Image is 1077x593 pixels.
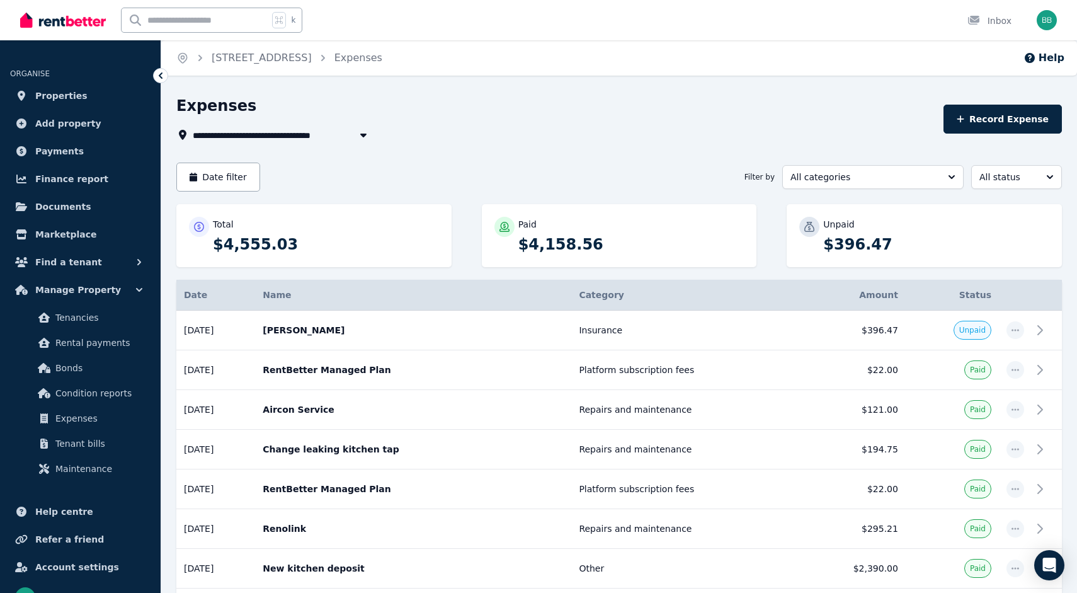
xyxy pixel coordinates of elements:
[334,52,382,64] a: Expenses
[971,165,1062,189] button: All status
[55,335,140,350] span: Rental payments
[970,563,986,573] span: Paid
[176,549,255,589] td: [DATE]
[571,350,800,390] td: Platform subscription fees
[176,163,260,192] button: Date filter
[55,411,140,426] span: Expenses
[823,234,1049,255] p: $396.47
[571,280,800,311] th: Category
[15,305,145,330] a: Tenancies
[55,461,140,476] span: Maintenance
[10,222,151,247] a: Marketplace
[801,350,906,390] td: $22.00
[571,430,800,469] td: Repairs and maintenance
[176,280,255,311] th: Date
[263,364,564,376] p: RentBetter Managed Plan
[10,194,151,219] a: Documents
[35,532,104,547] span: Refer a friend
[35,227,96,242] span: Marketplace
[10,250,151,275] button: Find a tenant
[15,456,145,481] a: Maintenance
[176,311,255,350] td: [DATE]
[970,405,986,415] span: Paid
[906,280,999,311] th: Status
[263,562,564,575] p: New kitchen deposit
[35,171,108,187] span: Finance report
[263,522,564,535] p: Renolink
[801,430,906,469] td: $194.75
[212,52,312,64] a: [STREET_ADDRESS]
[801,390,906,430] td: $121.00
[571,509,800,549] td: Repairs and maintenance
[801,311,906,350] td: $396.47
[970,444,986,454] span: Paid
[801,469,906,509] td: $22.00
[263,403,564,416] p: Aircon Service
[176,350,255,390] td: [DATE]
[263,483,564,495] p: RentBetter Managed Plan
[35,504,93,519] span: Help centre
[291,15,295,25] span: k
[1034,550,1064,580] div: Open Intercom Messenger
[213,234,439,255] p: $4,555.03
[213,218,234,231] p: Total
[15,431,145,456] a: Tenant bills
[801,280,906,311] th: Amount
[10,83,151,108] a: Properties
[970,524,986,534] span: Paid
[176,469,255,509] td: [DATE]
[1037,10,1057,30] img: Bilal Bordie
[15,381,145,406] a: Condition reports
[10,527,151,552] a: Refer a friend
[35,199,91,214] span: Documents
[176,509,255,549] td: [DATE]
[176,390,255,430] td: [DATE]
[1023,50,1064,66] button: Help
[571,549,800,589] td: Other
[55,310,140,325] span: Tenancies
[35,144,84,159] span: Payments
[15,355,145,381] a: Bonds
[823,218,854,231] p: Unpaid
[801,509,906,549] td: $295.21
[518,218,537,231] p: Paid
[161,40,397,76] nav: Breadcrumb
[571,311,800,350] td: Insurance
[55,436,140,451] span: Tenant bills
[959,325,986,335] span: Unpaid
[263,324,564,337] p: [PERSON_NAME]
[967,14,1011,27] div: Inbox
[744,172,775,182] span: Filter by
[943,105,1062,134] button: Record Expense
[35,255,102,270] span: Find a tenant
[55,360,140,376] span: Bonds
[10,499,151,524] a: Help centre
[35,116,101,131] span: Add property
[263,443,564,456] p: Change leaking kitchen tap
[979,171,1036,183] span: All status
[970,365,986,375] span: Paid
[55,386,140,401] span: Condition reports
[176,96,256,116] h1: Expenses
[10,555,151,580] a: Account settings
[10,69,50,78] span: ORGANISE
[790,171,938,183] span: All categories
[10,139,151,164] a: Payments
[35,560,119,575] span: Account settings
[970,484,986,494] span: Paid
[15,406,145,431] a: Expenses
[35,88,88,103] span: Properties
[20,11,106,30] img: RentBetter
[518,234,744,255] p: $4,158.56
[255,280,571,311] th: Name
[10,166,151,192] a: Finance report
[782,165,964,189] button: All categories
[15,330,145,355] a: Rental payments
[571,469,800,509] td: Platform subscription fees
[176,430,255,469] td: [DATE]
[571,390,800,430] td: Repairs and maintenance
[10,111,151,136] a: Add property
[801,549,906,589] td: $2,390.00
[35,282,121,297] span: Manage Property
[10,277,151,302] button: Manage Property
